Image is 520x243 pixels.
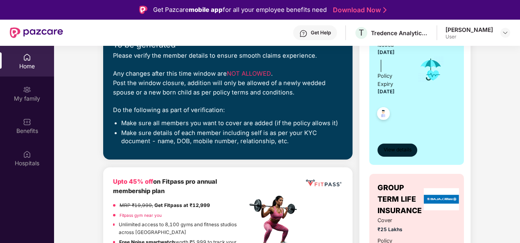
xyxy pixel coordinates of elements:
img: svg+xml;base64,PHN2ZyBpZD0iSG9tZSIgeG1sbnM9Imh0dHA6Ly93d3cudzMub3JnLzIwMDAvc3ZnIiB3aWR0aD0iMjAiIG... [23,53,31,61]
img: Logo [139,6,147,14]
li: Make sure all members you want to cover are added (if the policy allows it) [121,119,343,128]
span: [DATE] [378,49,395,55]
a: Download Now [333,6,384,14]
span: GROUP TERM LIFE INSURANCE [378,182,422,217]
span: NOT ALLOWED [227,70,271,77]
img: insurerLogo [424,188,459,210]
img: svg+xml;base64,PHN2ZyBpZD0iQmVuZWZpdHMiIHhtbG5zPSJodHRwOi8vd3d3LnczLm9yZy8yMDAwL3N2ZyIgd2lkdGg9Ij... [23,118,31,126]
li: Make sure details of each member including self is as per your KYC document - name, DOB, mobile n... [121,129,343,145]
div: Get Help [311,29,331,36]
p: Unlimited access to 8,100 gyms and fitness studios across [GEOGRAPHIC_DATA] [119,221,247,236]
button: View details [378,144,417,157]
span: View details [384,146,411,154]
del: MRP ₹19,999, [120,202,153,208]
div: Do the following as part of verification: [113,106,343,115]
span: ₹25 Lakhs [378,226,407,234]
img: svg+xml;base64,PHN2ZyB4bWxucz0iaHR0cDovL3d3dy53My5vcmcvMjAwMC9zdmciIHdpZHRoPSI0OC45NDMiIGhlaWdodD... [373,105,393,125]
strong: mobile app [189,6,223,13]
b: Upto 45% off [113,178,153,185]
span: [DATE] [378,89,395,94]
img: Stroke [383,6,387,14]
span: Cover [378,216,407,225]
img: svg+xml;base64,PHN2ZyBpZD0iRHJvcGRvd24tMzJ4MzIiIHhtbG5zPSJodHRwOi8vd3d3LnczLm9yZy8yMDAwL3N2ZyIgd2... [502,29,509,36]
div: Tredence Analytics Solutions Private Limited [371,29,428,37]
img: svg+xml;base64,PHN2ZyBpZD0iSGVscC0zMngzMiIgeG1sbnM9Imh0dHA6Ly93d3cudzMub3JnLzIwMDAvc3ZnIiB3aWR0aD... [299,29,307,38]
div: Any changes after this time window are . Post the window closure, addition will only be allowed o... [113,69,343,98]
img: svg+xml;base64,PHN2ZyBpZD0iSG9zcGl0YWxzIiB4bWxucz0iaHR0cDovL3d3dy53My5vcmcvMjAwMC9zdmciIHdpZHRoPS... [23,150,31,158]
div: Policy Expiry [378,72,407,88]
img: New Pazcare Logo [10,27,63,38]
div: Get Pazcare for all your employee benefits need [153,5,327,15]
div: Please verify the member details to ensure smooth claims experience. [113,51,343,61]
img: svg+xml;base64,PHN2ZyB3aWR0aD0iMjAiIGhlaWdodD0iMjAiIHZpZXdCb3g9IjAgMCAyMCAyMCIgZmlsbD0ibm9uZSIgeG... [23,85,31,94]
img: fppp.png [305,177,343,189]
img: icon [418,56,444,83]
b: on Fitpass pro annual membership plan [113,178,217,195]
a: Fitpass gym near you [120,213,162,218]
div: [PERSON_NAME] [445,26,493,34]
strong: Get Fitpass at ₹12,999 [154,202,210,208]
div: User [445,34,493,40]
span: T [359,28,364,38]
